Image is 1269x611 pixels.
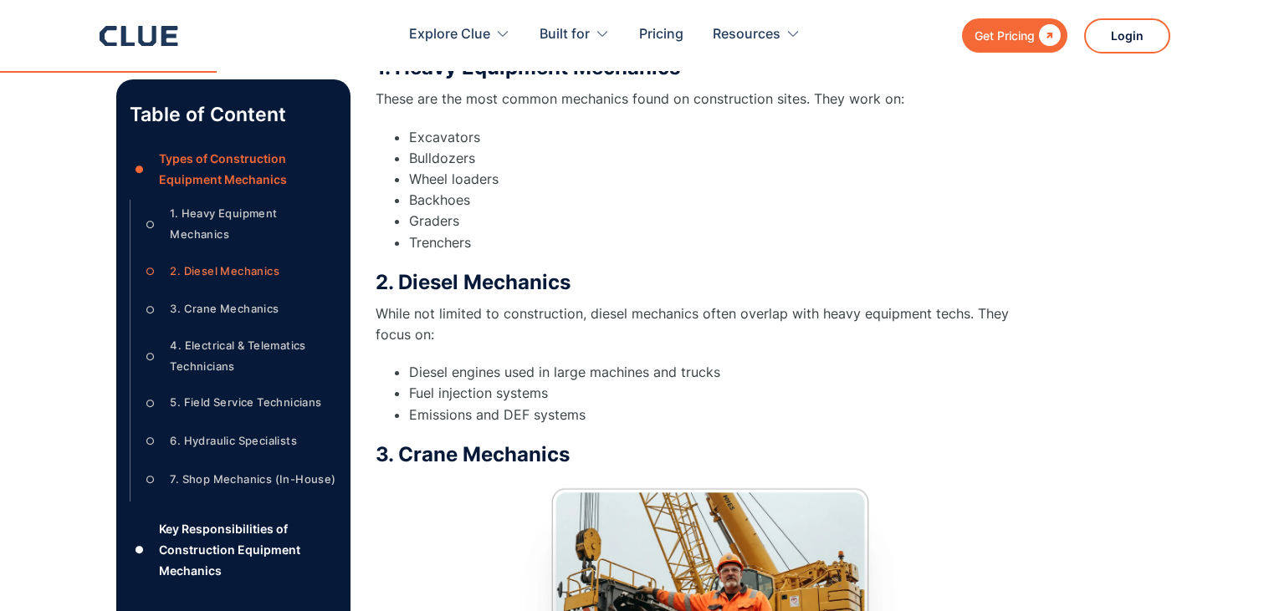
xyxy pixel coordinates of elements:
div: Types of Construction Equipment Mechanics [159,148,336,190]
div: Resources [713,8,801,61]
a: Pricing [639,8,683,61]
div: ○ [141,212,161,237]
div: Explore Clue [409,8,510,61]
a: ●Types of Construction Equipment Mechanics [130,148,337,190]
div: 1. Heavy Equipment Mechanics [170,204,336,246]
h3: 2. Diesel Mechanics [376,270,1045,295]
div: Key Responsibilities of Construction Equipment Mechanics [159,518,336,582]
a: ○6. Hydraulic Specialists [141,429,337,454]
a: ○1. Heavy Equipment Mechanics [141,204,337,246]
div: 2. Diesel Mechanics [170,261,279,282]
div: ○ [141,259,161,284]
div: Resources [713,8,780,61]
div: 3. Crane Mechanics [170,299,279,320]
div: ● [130,157,150,182]
li: Excavators [409,127,1045,148]
div: 5. Field Service Technicians [170,393,321,414]
div: Built for [540,8,610,61]
div: Explore Clue [409,8,490,61]
div:  [1035,25,1061,46]
div: ○ [141,429,161,454]
li: Emissions and DEF systems [409,405,1045,425]
div: 7. Shop Mechanics (In-House) [170,469,335,490]
div: Built for [540,8,590,61]
a: Login [1084,18,1170,53]
li: Wheel loaders [409,169,1045,190]
a: ○3. Crane Mechanics [141,298,337,323]
a: ○4. Electrical & Telematics Technicians [141,335,337,377]
li: Trenchers [409,232,1045,253]
a: Get Pricing [962,18,1067,53]
p: While not limited to construction, diesel mechanics often overlap with heavy equipment techs. The... [376,303,1045,345]
a: ○7. Shop Mechanics (In-House) [141,467,337,492]
div: ○ [141,467,161,492]
div: ○ [141,298,161,323]
a: ○2. Diesel Mechanics [141,259,337,284]
a: ○5. Field Service Technicians [141,391,337,416]
div: ○ [141,391,161,416]
div: ● [130,537,150,563]
li: Graders [409,211,1045,232]
h3: 3. Crane Mechanics [376,442,1045,467]
div: 6. Hydraulic Specialists [170,430,297,451]
p: These are the most common mechanics found on construction sites. They work on: [376,89,1045,109]
li: Fuel injection systems [409,383,1045,404]
div: ○ [141,344,161,369]
li: Backhoes [409,190,1045,211]
div: 4. Electrical & Telematics Technicians [170,335,336,377]
div: Get Pricing [975,25,1035,46]
a: ●Key Responsibilities of Construction Equipment Mechanics [130,518,337,582]
li: Diesel engines used in large machines and trucks [409,362,1045,383]
li: Bulldozers [409,148,1045,169]
p: Table of Content [130,101,337,128]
